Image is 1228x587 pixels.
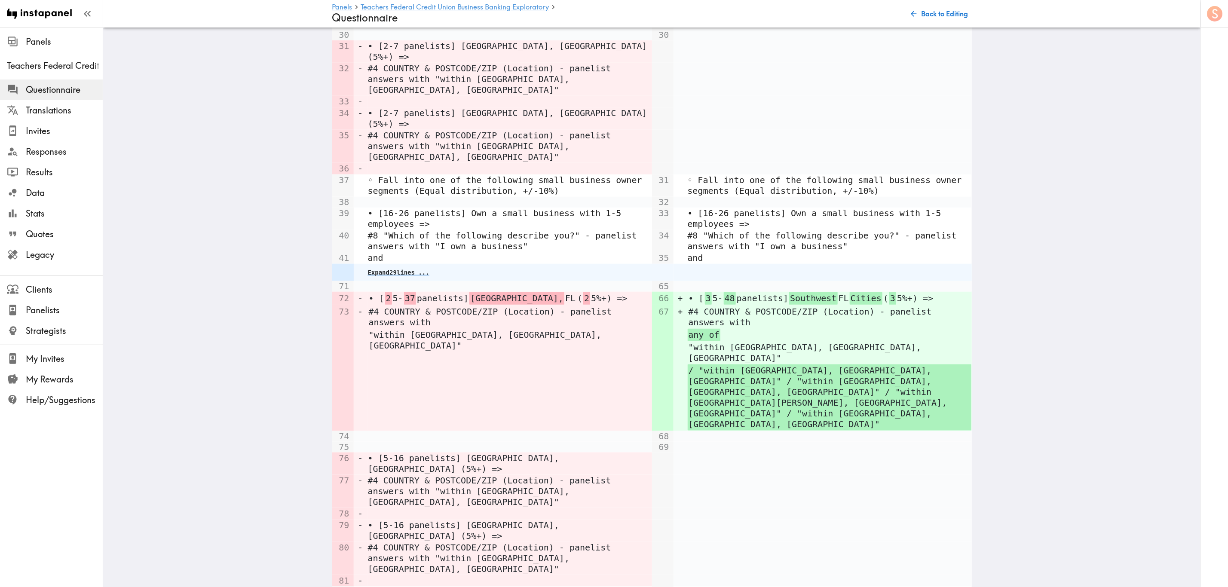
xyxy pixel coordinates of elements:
span: Clients [26,284,103,296]
pre: 30 [656,30,669,40]
pre: - [358,163,363,174]
span: "within [GEOGRAPHIC_DATA], [GEOGRAPHIC_DATA], [GEOGRAPHIC_DATA]" [688,341,971,364]
span: • [ [368,292,385,305]
pre: #4 COUNTRY & POSTCODE/ZIP (Location) - panelist answers with "within [GEOGRAPHIC_DATA], [GEOGRAPH... [368,130,652,162]
pre: - [358,41,363,52]
pre: - [358,575,363,586]
pre: 72 [337,293,349,304]
pre: Expand 29 lines ... [368,269,429,276]
pre: 74 [337,431,349,442]
pre: #8 "Which of the following describe you?" - panelist answers with "I own a business" [368,230,652,252]
pre: • [5-16 panelists] [GEOGRAPHIC_DATA], [GEOGRAPHIC_DATA] (5%+) => [368,453,652,474]
pre: 34 [337,108,349,119]
span: Translations [26,104,103,116]
a: Teachers Federal Credit Union Business Banking Exploratory [361,3,549,12]
pre: 66 [656,293,669,304]
pre: 31 [337,41,349,52]
span: any of [688,329,720,341]
span: 2 [583,292,590,305]
pre: 39 [337,208,349,219]
span: FL [838,292,850,305]
h4: Questionnaire [332,12,901,24]
pre: - [358,130,363,141]
pre: - [358,108,363,119]
span: My Invites [26,353,103,365]
pre: 41 [337,253,349,263]
span: 3 [705,292,712,305]
a: Panels [332,3,352,12]
span: Teachers Federal Credit Union Business Banking Exploratory [7,60,103,72]
pre: 31 [656,175,669,186]
span: Quotes [26,228,103,240]
span: Cities [850,292,882,305]
pre: 76 [337,453,349,464]
button: S [1206,5,1223,22]
pre: 36 [337,163,349,174]
pre: 71 [337,281,349,292]
span: Data [26,187,103,199]
button: Back to Editing [908,5,972,22]
pre: • [16-26 panelists] Own a small business with 1-5 employees => [368,208,652,229]
span: [GEOGRAPHIC_DATA], [469,292,564,305]
pre: 75 [337,442,349,452]
pre: + [678,293,683,304]
span: My Rewards [26,373,103,385]
pre: • [2-7 panelists] [GEOGRAPHIC_DATA], [GEOGRAPHIC_DATA] (5%+) => [368,41,652,62]
pre: - [358,542,363,553]
pre: 32 [656,197,669,208]
pre: • [16-26 panelists] Own a small business with 1-5 employees => [688,208,971,229]
pre: 35 [337,130,349,141]
span: ( [576,292,583,305]
span: 5%+) => [590,292,628,305]
span: Legacy [26,249,103,261]
pre: 65 [656,281,669,292]
pre: 77 [337,475,349,486]
pre: 38 [337,197,349,208]
pre: ◦ Fall into one of the following small business owner segments (Equal distribution, +/-10%) [368,175,652,196]
span: Strategists [26,325,103,337]
pre: + [678,306,683,317]
span: • [ [688,292,705,305]
span: Panels [26,36,103,48]
pre: - [358,306,363,317]
pre: 37 [337,175,349,186]
pre: 81 [337,575,349,586]
span: panelists] [736,292,789,305]
pre: 40 [337,230,349,241]
span: Responses [26,146,103,158]
pre: - [358,293,363,304]
pre: 34 [656,230,669,241]
pre: 79 [337,520,349,531]
span: FL [564,292,576,305]
span: #4 COUNTRY & POSTCODE/ZIP (Location) - panelist answers with [368,306,652,329]
span: Questionnaire [26,84,103,96]
pre: 32 [337,63,349,74]
pre: 35 [656,253,669,263]
pre: #4 COUNTRY & POSTCODE/ZIP (Location) - panelist answers with "within [GEOGRAPHIC_DATA], [GEOGRAPH... [368,63,652,95]
pre: and [368,253,652,263]
pre: - [358,63,363,74]
span: S [1212,6,1219,21]
span: 37 [404,292,416,305]
span: Panelists [26,304,103,316]
pre: 73 [337,306,349,317]
pre: - [358,520,363,531]
pre: ◦ Fall into one of the following small business owner segments (Equal distribution, +/-10%) [688,175,971,196]
span: Help/Suggestions [26,394,103,406]
pre: - [358,453,363,464]
pre: #4 COUNTRY & POSTCODE/ZIP (Location) - panelist answers with "within [GEOGRAPHIC_DATA], [GEOGRAPH... [368,475,652,508]
pre: 33 [656,208,669,219]
span: ( [882,292,889,305]
span: "within [GEOGRAPHIC_DATA], [GEOGRAPHIC_DATA], [GEOGRAPHIC_DATA]" [368,329,652,352]
span: Stats [26,208,103,220]
span: 5- [712,292,724,305]
pre: - [358,96,363,107]
span: Southwest [789,292,837,305]
pre: - [358,475,363,486]
span: #4 COUNTRY & POSTCODE/ZIP (Location) - panelist answers with [688,306,971,329]
pre: 30 [337,30,349,40]
pre: 68 [656,431,669,442]
pre: 78 [337,508,349,519]
span: 3 [889,292,896,305]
